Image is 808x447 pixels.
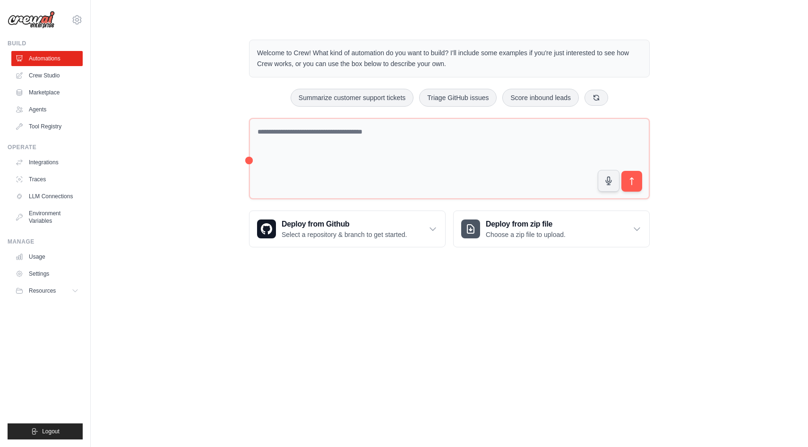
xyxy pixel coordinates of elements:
[42,428,60,435] span: Logout
[11,155,83,170] a: Integrations
[8,11,55,29] img: Logo
[257,48,642,69] p: Welcome to Crew! What kind of automation do you want to build? I'll include some examples if you'...
[8,143,83,151] div: Operate
[486,219,566,230] h3: Deploy from zip file
[282,219,407,230] h3: Deploy from Github
[8,423,83,439] button: Logout
[282,230,407,239] p: Select a repository & branch to get started.
[29,287,56,295] span: Resources
[8,238,83,245] div: Manage
[11,266,83,281] a: Settings
[11,283,83,298] button: Resources
[11,68,83,83] a: Crew Studio
[291,89,413,107] button: Summarize customer support tickets
[502,89,579,107] button: Score inbound leads
[8,40,83,47] div: Build
[11,249,83,264] a: Usage
[11,51,83,66] a: Automations
[11,85,83,100] a: Marketplace
[11,119,83,134] a: Tool Registry
[11,189,83,204] a: LLM Connections
[11,172,83,187] a: Traces
[419,89,497,107] button: Triage GitHub issues
[486,230,566,239] p: Choose a zip file to upload.
[11,102,83,117] a: Agents
[11,206,83,228] a: Environment Variables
